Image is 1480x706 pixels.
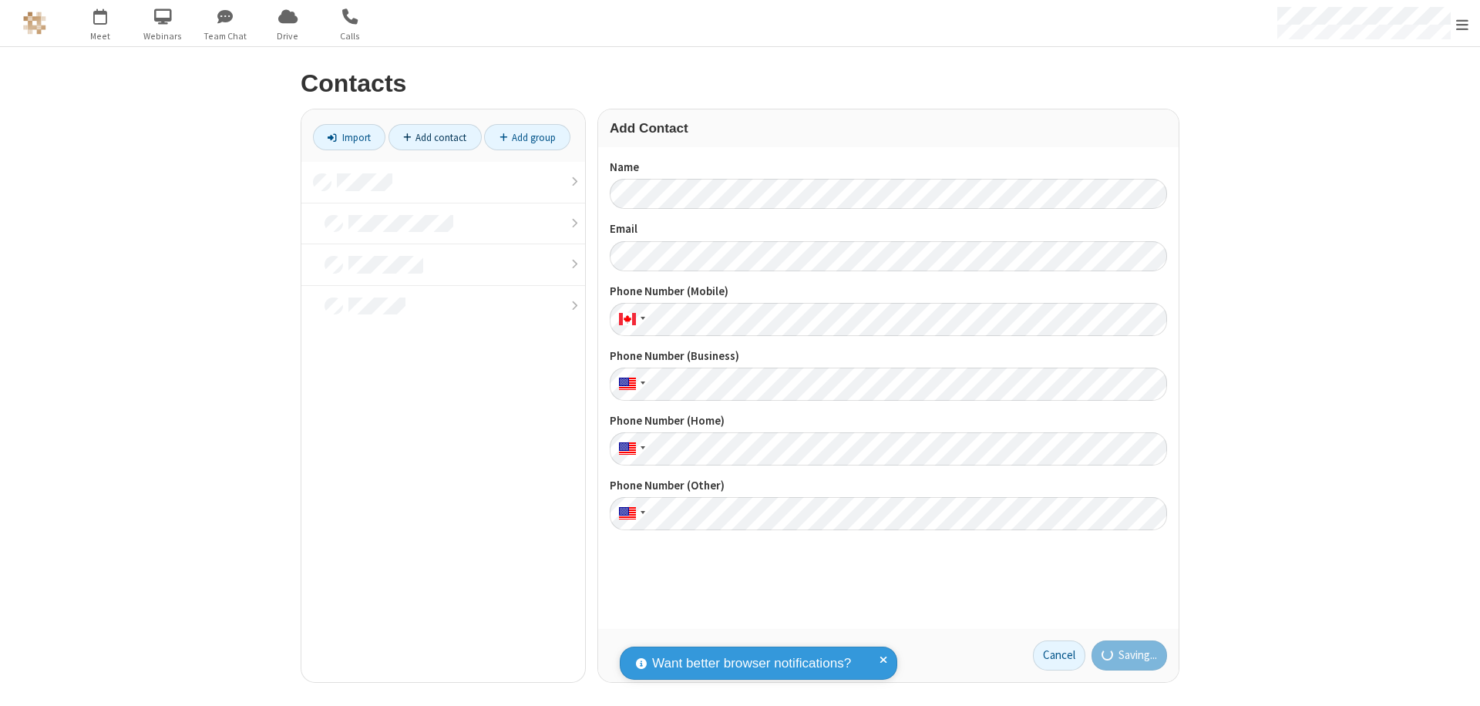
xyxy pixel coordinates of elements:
[134,29,192,43] span: Webinars
[610,348,1167,365] label: Phone Number (Business)
[259,29,317,43] span: Drive
[1033,640,1085,671] a: Cancel
[610,432,650,466] div: United States: + 1
[301,70,1179,97] h2: Contacts
[610,220,1167,238] label: Email
[610,283,1167,301] label: Phone Number (Mobile)
[72,29,129,43] span: Meet
[610,159,1167,176] label: Name
[1091,640,1168,671] button: Saving...
[388,124,482,150] a: Add contact
[1118,647,1157,664] span: Saving...
[610,368,650,401] div: United States: + 1
[652,654,851,674] span: Want better browser notifications?
[313,124,385,150] a: Import
[610,303,650,336] div: Canada: + 1
[610,412,1167,430] label: Phone Number (Home)
[484,124,570,150] a: Add group
[610,121,1167,136] h3: Add Contact
[321,29,379,43] span: Calls
[610,477,1167,495] label: Phone Number (Other)
[23,12,46,35] img: QA Selenium DO NOT DELETE OR CHANGE
[197,29,254,43] span: Team Chat
[610,497,650,530] div: United States: + 1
